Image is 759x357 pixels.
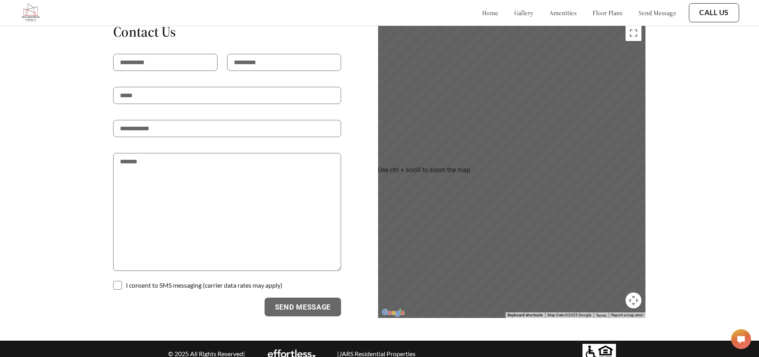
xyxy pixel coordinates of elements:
[113,23,341,41] h1: Contact Us
[380,308,406,318] a: Open this area in Google Maps (opens a new window)
[547,313,591,317] span: Map Data ©2025 Google
[265,298,341,317] button: Send Message
[549,9,577,17] a: amenities
[626,25,641,41] button: Toggle fullscreen view
[596,313,606,318] a: Terms (opens in new tab)
[20,2,41,24] img: bv2_logo.png
[380,308,406,318] img: Google
[626,292,641,308] button: Map camera controls
[699,8,729,17] a: Call Us
[639,9,676,17] a: send message
[508,312,543,318] button: Keyboard shortcuts
[592,9,623,17] a: floor plans
[611,313,643,317] a: Report a map error
[689,3,739,22] button: Call Us
[514,9,533,17] a: gallery
[482,9,498,17] a: home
